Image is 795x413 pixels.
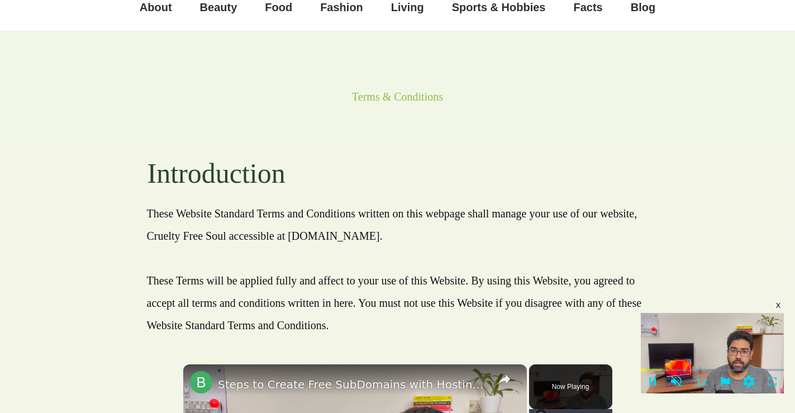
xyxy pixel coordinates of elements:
[641,313,784,393] div: Video Player
[147,202,649,348] p: These Website Standard Terms and Conditions written on this webpage shall manage your use of our ...
[713,370,737,393] button: Report video
[190,371,212,393] a: channel logo
[737,370,760,393] button: Settings
[352,91,443,103] a: Terms & Conditions
[641,370,664,393] button: Pause
[494,369,515,390] button: share
[690,370,713,393] button: Playback Rate
[552,383,589,390] span: Now Playing
[760,370,784,393] button: Fullscreen
[218,374,489,395] a: Steps to Create Free SubDomains with Hostinger + Installing WordPress + Free SSL Certificate
[147,156,649,201] h2: Introduction
[641,369,784,371] div: Progress Bar
[664,370,688,393] button: Unmute
[774,301,783,310] div: x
